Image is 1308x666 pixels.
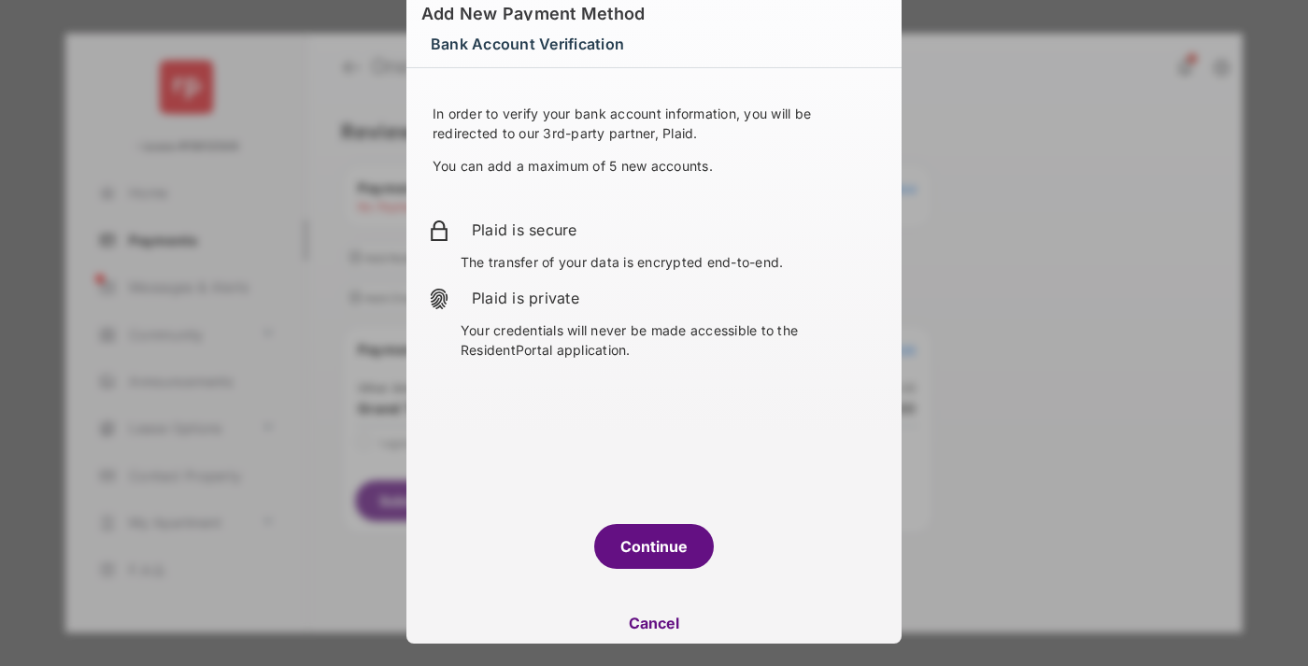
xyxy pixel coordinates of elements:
[461,320,879,360] p: Your credentials will never be made accessible to the ResidentPortal application.
[594,524,714,569] button: Continue
[433,156,875,176] p: You can add a maximum of 5 new accounts.
[472,287,879,309] h2: Plaid is private
[461,252,879,272] p: The transfer of your data is encrypted end-to-end.
[433,104,875,143] p: In order to verify your bank account information, you will be redirected to our 3rd-party partner...
[406,601,902,645] button: Cancel
[431,29,624,59] span: Bank Account Verification
[472,219,879,241] h2: Plaid is secure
